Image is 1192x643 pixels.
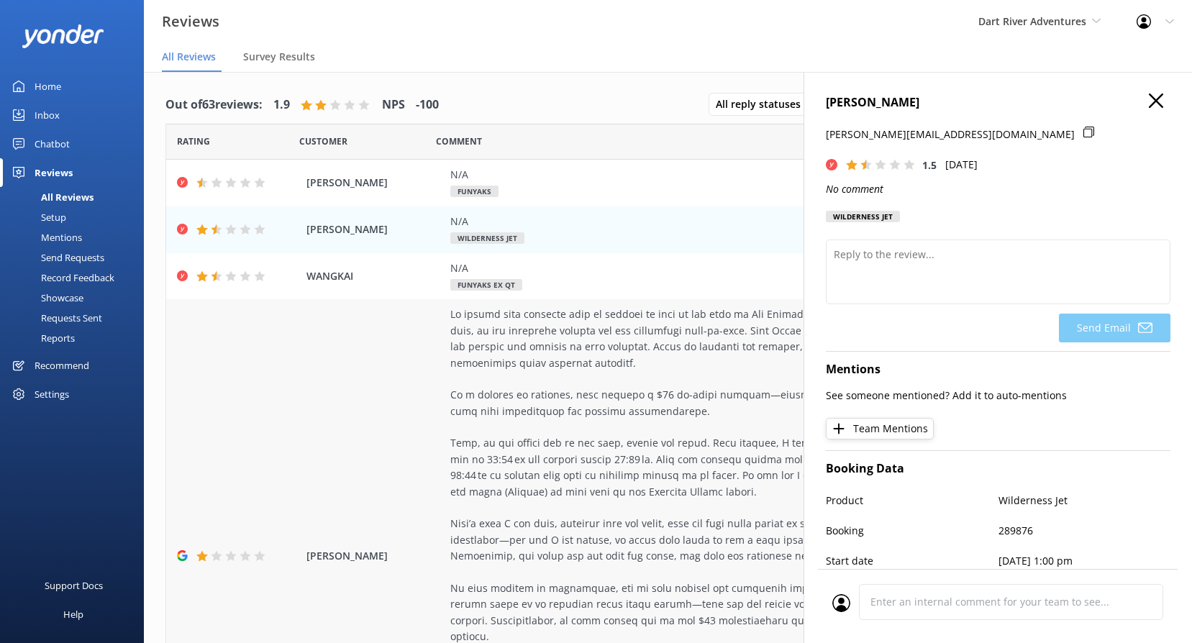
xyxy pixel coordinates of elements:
[273,96,290,114] h4: 1.9
[165,96,263,114] h4: Out of 63 reviews:
[826,418,934,439] button: Team Mentions
[826,553,998,569] p: Start date
[826,360,1170,379] h4: Mentions
[826,460,1170,478] h4: Booking Data
[9,268,114,288] div: Record Feedback
[299,134,347,148] span: Date
[243,50,315,64] span: Survey Results
[306,548,443,564] span: [PERSON_NAME]
[416,96,439,114] h4: -100
[45,571,103,600] div: Support Docs
[9,247,144,268] a: Send Requests
[998,493,1171,509] p: Wilderness Jet
[9,308,102,328] div: Requests Sent
[22,24,104,48] img: yonder-white-logo.png
[9,207,144,227] a: Setup
[306,222,443,237] span: [PERSON_NAME]
[35,351,89,380] div: Recommend
[826,493,998,509] p: Product
[9,187,144,207] a: All Reviews
[162,10,219,33] h3: Reviews
[9,288,144,308] a: Showcase
[436,134,482,148] span: Question
[35,72,61,101] div: Home
[450,232,524,244] span: Wilderness Jet
[826,182,883,196] i: No comment
[35,158,73,187] div: Reviews
[9,207,66,227] div: Setup
[716,96,809,112] span: All reply statuses
[998,523,1171,539] p: 289876
[978,14,1086,28] span: Dart River Adventures
[826,388,1170,403] p: See someone mentioned? Add it to auto-mentions
[63,600,83,629] div: Help
[306,175,443,191] span: [PERSON_NAME]
[450,186,499,197] span: Funyaks
[9,328,75,348] div: Reports
[826,211,900,222] div: Wilderness Jet
[382,96,405,114] h4: NPS
[9,328,144,348] a: Reports
[9,288,83,308] div: Showcase
[945,157,978,173] p: [DATE]
[450,260,1073,276] div: N/A
[35,380,69,409] div: Settings
[9,227,82,247] div: Mentions
[306,268,443,284] span: WANGKAI
[35,101,60,129] div: Inbox
[162,50,216,64] span: All Reviews
[177,134,210,148] span: Date
[826,127,1075,142] p: [PERSON_NAME][EMAIL_ADDRESS][DOMAIN_NAME]
[450,279,522,291] span: Funyaks ex QT
[922,158,937,172] span: 1.5
[832,594,850,612] img: user_profile.svg
[9,308,144,328] a: Requests Sent
[1149,94,1163,109] button: Close
[9,268,144,288] a: Record Feedback
[35,129,70,158] div: Chatbot
[998,553,1171,569] p: [DATE] 1:00 pm
[9,227,144,247] a: Mentions
[9,247,104,268] div: Send Requests
[9,187,94,207] div: All Reviews
[450,214,1073,229] div: N/A
[450,167,1073,183] div: N/A
[826,523,998,539] p: Booking
[826,94,1170,112] h4: [PERSON_NAME]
